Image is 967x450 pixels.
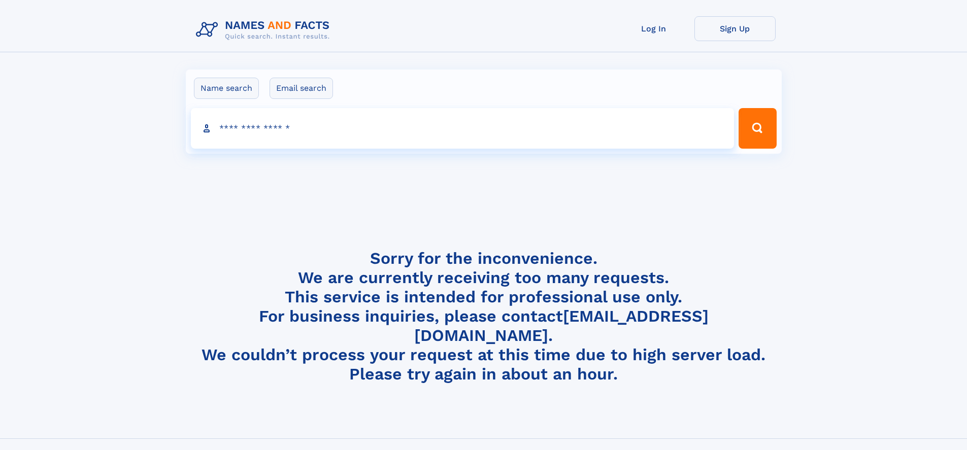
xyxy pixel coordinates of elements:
[739,108,776,149] button: Search Button
[192,16,338,44] img: Logo Names and Facts
[270,78,333,99] label: Email search
[191,108,735,149] input: search input
[192,249,776,384] h4: Sorry for the inconvenience. We are currently receiving too many requests. This service is intend...
[694,16,776,41] a: Sign Up
[194,78,259,99] label: Name search
[414,306,709,345] a: [EMAIL_ADDRESS][DOMAIN_NAME]
[613,16,694,41] a: Log In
